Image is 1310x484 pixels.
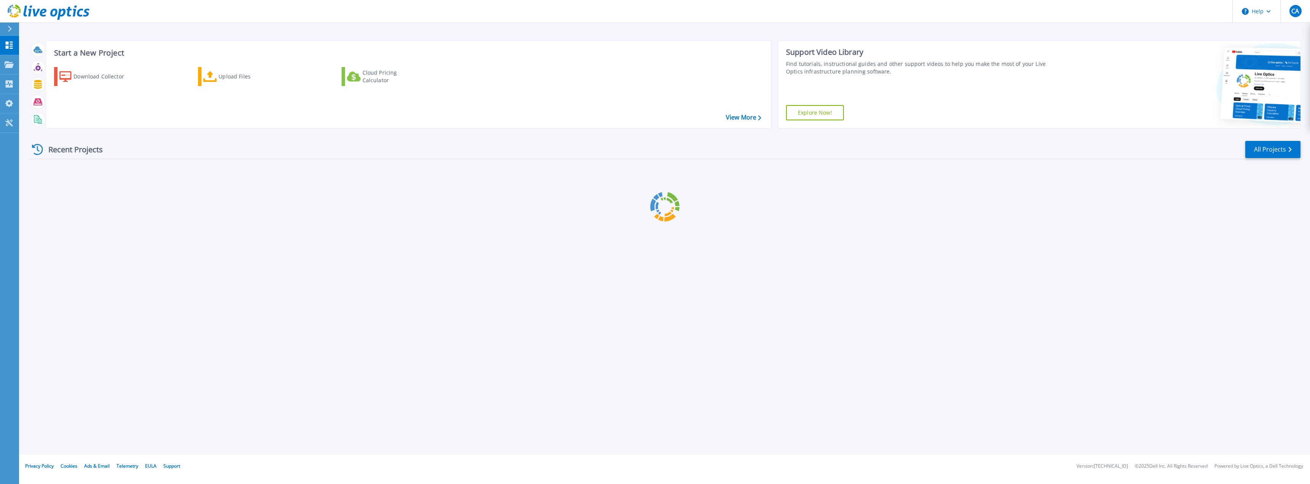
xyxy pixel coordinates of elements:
a: Upload Files [198,67,283,86]
a: Support [163,463,180,469]
a: All Projects [1245,141,1300,158]
li: Powered by Live Optics, a Dell Technology [1214,464,1303,469]
a: Cloud Pricing Calculator [342,67,427,86]
a: Privacy Policy [25,463,54,469]
a: Ads & Email [84,463,110,469]
a: Cookies [61,463,77,469]
li: Version: [TECHNICAL_ID] [1077,464,1128,469]
a: Download Collector [54,67,139,86]
a: Telemetry [117,463,138,469]
li: © 2025 Dell Inc. All Rights Reserved [1135,464,1208,469]
div: Find tutorials, instructional guides and other support videos to help you make the most of your L... [786,60,1059,75]
h3: Start a New Project [54,49,761,57]
div: Cloud Pricing Calculator [363,69,423,84]
a: View More [726,114,761,121]
div: Support Video Library [786,47,1059,57]
div: Upload Files [219,69,280,84]
span: CA [1291,8,1299,14]
a: EULA [145,463,157,469]
div: Recent Projects [29,140,113,159]
div: Download Collector [73,69,134,84]
a: Explore Now! [786,105,844,120]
